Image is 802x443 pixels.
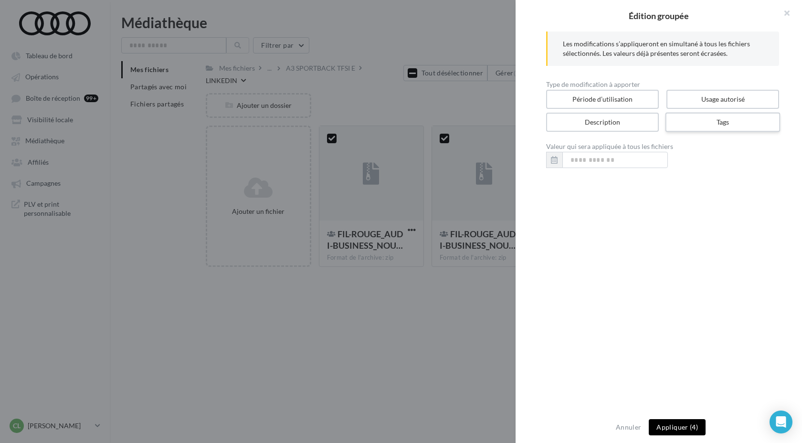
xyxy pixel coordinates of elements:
[546,143,779,150] div: Valeur qui sera appliquée à tous les fichiers
[666,90,779,109] label: Usage autorisé
[546,90,659,109] label: Période d’utilisation
[546,81,779,88] div: Type de modification à apporter
[612,422,645,433] button: Annuler
[531,11,787,20] h2: Édition groupée
[563,39,764,58] div: Les modifications s’appliqueront en simultané à tous les fichiers sélectionnés. Les valeurs déjà ...
[649,419,706,435] button: Appliquer (4)
[546,113,659,132] label: Description
[665,113,781,132] label: Tags
[770,411,792,433] div: Open Intercom Messenger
